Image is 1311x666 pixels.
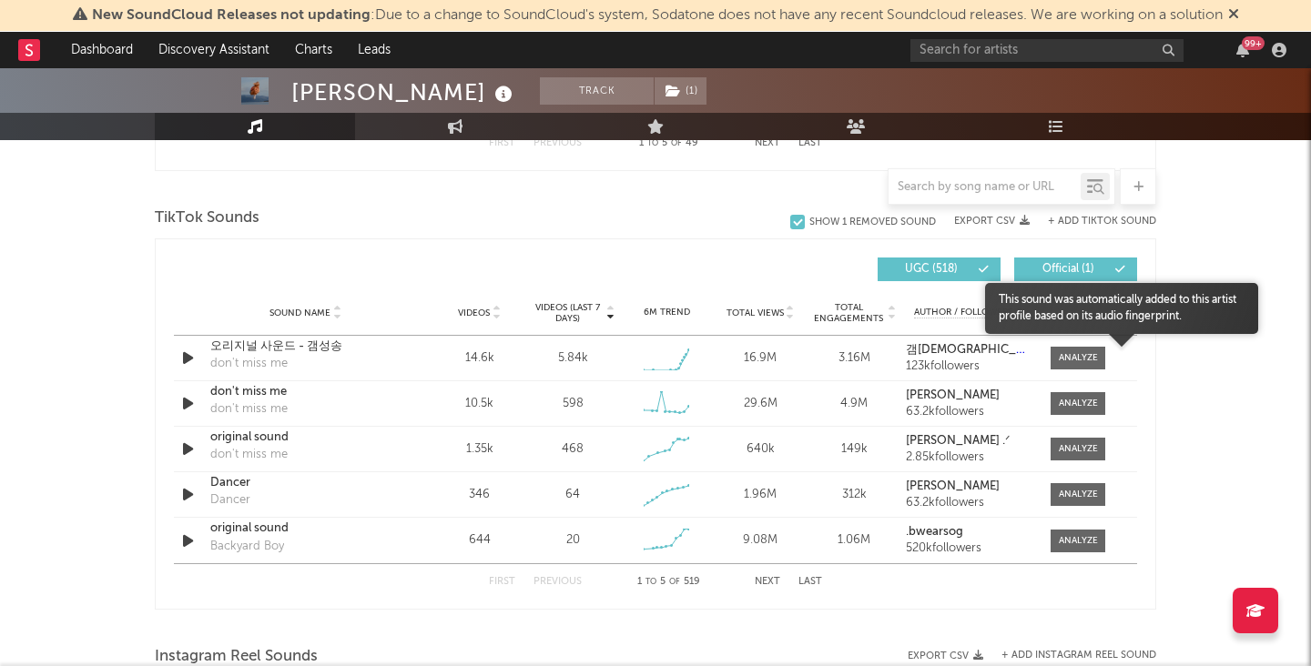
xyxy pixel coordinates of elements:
[812,349,897,368] div: 3.16M
[889,264,973,275] span: UGC ( 518 )
[562,440,584,459] div: 468
[985,292,1258,325] span: This sound was automatically added to this artist profile based on its audio fingerprint.
[210,400,288,419] div: don't miss me
[534,138,582,148] button: Previous
[625,306,709,319] div: 6M Trend
[458,308,490,318] span: Videos
[210,446,288,464] div: don't miss me
[812,440,897,459] div: 149k
[210,429,401,447] a: original sound
[812,302,886,324] span: Total Engagements
[983,651,1156,661] div: + Add Instagram Reel Sound
[437,395,522,413] div: 10.5k
[671,139,682,147] span: of
[58,32,146,68] a: Dashboard
[92,8,371,23] span: New SoundCloud Releases not updating
[563,395,584,413] div: 598
[809,217,936,228] div: Show 1 Removed Sound
[812,531,897,550] div: 1.06M
[1048,217,1156,227] button: + Add TikTok Sound
[906,526,1032,539] a: .bwearsog
[146,32,282,68] a: Discovery Assistant
[906,389,1032,402] a: [PERSON_NAME]
[647,139,658,147] span: to
[906,451,1032,464] div: 2.85k followers
[906,360,1032,373] div: 123k followers
[910,39,1184,62] input: Search for artists
[954,216,1030,227] button: Export CSV
[906,542,1032,555] div: 520k followers
[908,651,983,661] button: Export CSV
[906,344,1051,356] strong: 갬[DEMOGRAPHIC_DATA]
[812,395,897,413] div: 4.9M
[906,435,1032,448] a: [PERSON_NAME] .ᐟ
[906,435,1011,447] strong: [PERSON_NAME] .ᐟ
[755,138,780,148] button: Next
[906,406,1032,419] div: 63.2k followers
[906,480,1000,492] strong: [PERSON_NAME]
[291,77,517,107] div: [PERSON_NAME]
[489,138,515,148] button: First
[618,133,718,155] div: 1 5 49
[1236,43,1249,57] button: 99+
[906,497,1032,510] div: 63.2k followers
[798,138,822,148] button: Last
[906,526,963,538] strong: .bwearsog
[669,578,680,586] span: of
[437,486,522,504] div: 346
[437,531,522,550] div: 644
[718,349,803,368] div: 16.9M
[437,440,522,459] div: 1.35k
[727,308,784,318] span: Total Views
[889,180,1081,195] input: Search by song name or URL
[755,577,780,587] button: Next
[654,77,707,105] span: ( 1 )
[155,207,259,229] span: TikTok Sounds
[489,577,515,587] button: First
[210,355,288,373] div: don't miss me
[565,486,580,504] div: 64
[878,257,1001,281] button: UGC(518)
[618,571,718,593] div: 1 5 519
[210,491,250,510] div: Dancer
[718,531,803,550] div: 9.08M
[437,349,522,368] div: 14.6k
[906,389,1000,401] strong: [PERSON_NAME]
[345,32,403,68] a: Leads
[1014,257,1137,281] button: Official(1)
[531,302,605,324] span: Videos (last 7 days)
[906,480,1032,493] a: [PERSON_NAME]
[210,474,401,492] a: Dancer
[269,308,330,318] span: Sound Name
[282,32,345,68] a: Charts
[655,77,706,105] button: (1)
[914,307,1012,318] span: Author / Followers
[210,520,401,538] a: original sound
[645,578,656,586] span: to
[540,77,654,105] button: Track
[1242,36,1265,50] div: 99 +
[718,486,803,504] div: 1.96M
[1228,8,1239,23] span: Dismiss
[1030,217,1156,227] button: + Add TikTok Sound
[812,486,897,504] div: 312k
[210,338,401,356] a: 오리지널 사운드 - 갬성송
[210,383,401,401] a: don't miss me
[534,577,582,587] button: Previous
[566,531,580,550] div: 20
[798,577,822,587] button: Last
[718,395,803,413] div: 29.6M
[558,349,588,368] div: 5.84k
[92,8,1223,23] span: : Due to a change to SoundCloud's system, Sodatone does not have any recent Soundcloud releases. ...
[1001,651,1156,661] button: + Add Instagram Reel Sound
[718,440,803,459] div: 640k
[210,538,284,556] div: Backyard Boy
[1026,264,1110,275] span: Official ( 1 )
[906,344,1032,357] a: 갬[DEMOGRAPHIC_DATA]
